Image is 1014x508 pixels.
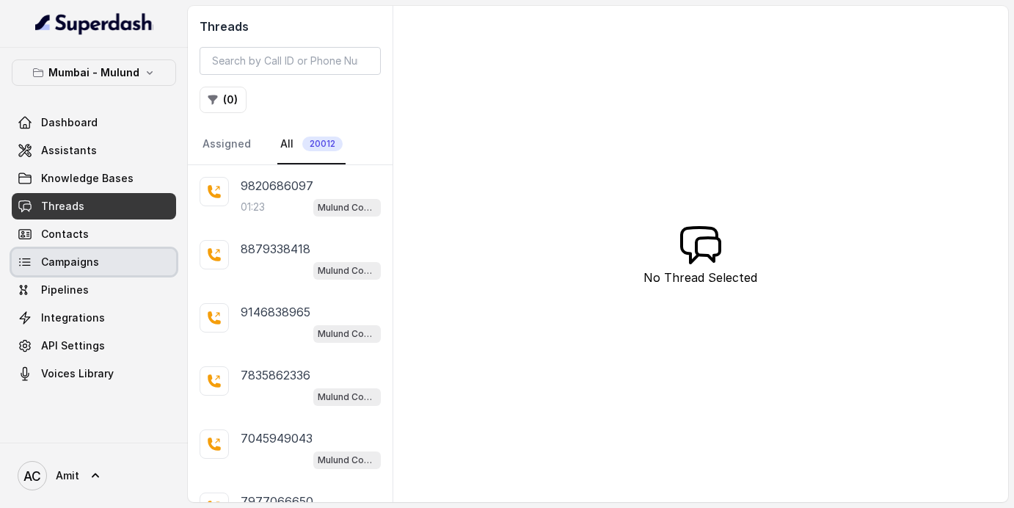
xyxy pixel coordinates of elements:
text: AC [23,468,41,484]
button: Mumbai - Mulund [12,59,176,86]
p: Mumbai - Mulund [48,64,139,81]
p: Mulund Conviction HR Outbound Assistant [318,453,376,468]
a: All20012 [277,125,346,164]
input: Search by Call ID or Phone Number [200,47,381,75]
a: Assigned [200,125,254,164]
a: Campaigns [12,249,176,275]
img: light.svg [35,12,153,35]
p: Mulund Conviction HR Outbound Assistant [318,264,376,278]
p: Mulund Conviction HR Outbound Assistant [318,327,376,341]
a: Dashboard [12,109,176,136]
p: 7045949043 [241,429,313,447]
span: 20012 [302,137,343,151]
p: Mulund Conviction HR Outbound Assistant [318,200,376,215]
span: Threads [41,199,84,214]
a: Assistants [12,137,176,164]
nav: Tabs [200,125,381,164]
p: No Thread Selected [643,269,757,286]
a: Amit [12,455,176,496]
a: Threads [12,193,176,219]
p: 8879338418 [241,240,310,258]
p: 9820686097 [241,177,313,195]
span: Pipelines [41,283,89,297]
p: 01:23 [241,200,265,214]
a: Pipelines [12,277,176,303]
a: Knowledge Bases [12,165,176,192]
span: Integrations [41,311,105,325]
button: (0) [200,87,247,113]
span: Campaigns [41,255,99,269]
a: Voices Library [12,360,176,387]
p: 7835862336 [241,366,310,384]
p: Mulund Conviction HR Outbound Assistant [318,390,376,404]
span: Assistants [41,143,97,158]
h2: Threads [200,18,381,35]
span: API Settings [41,338,105,353]
p: 9146838965 [241,303,310,321]
a: Integrations [12,305,176,331]
span: Voices Library [41,366,114,381]
span: Knowledge Bases [41,171,134,186]
a: API Settings [12,333,176,359]
span: Dashboard [41,115,98,130]
span: Amit [56,468,79,483]
span: Contacts [41,227,89,242]
a: Contacts [12,221,176,247]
